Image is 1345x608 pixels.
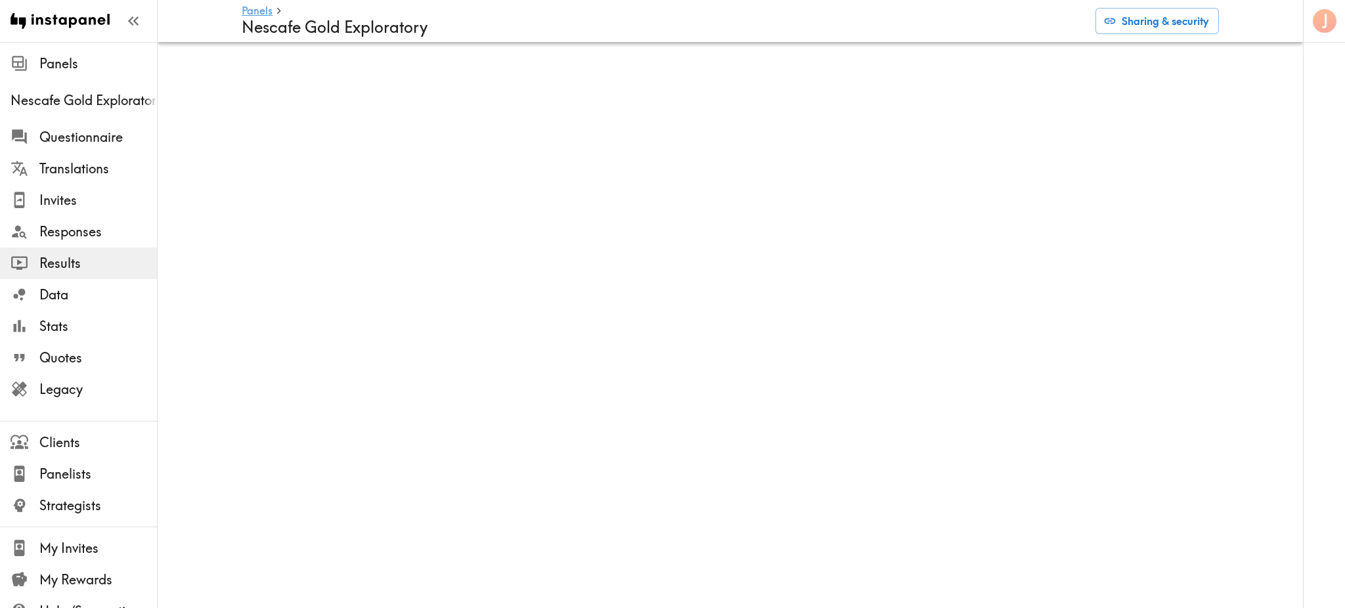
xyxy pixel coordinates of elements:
span: My Invites [39,539,157,557]
span: Panelists [39,465,157,483]
span: Clients [39,433,157,452]
span: Responses [39,223,157,241]
span: Data [39,286,157,304]
span: Invites [39,191,157,209]
span: Quotes [39,349,157,367]
span: Questionnaire [39,128,157,146]
span: Legacy [39,380,157,399]
span: Results [39,254,157,272]
h4: Nescafe Gold Exploratory [242,18,1085,37]
span: Panels [39,54,157,73]
a: Panels [242,5,273,18]
span: Translations [39,160,157,178]
span: Strategists [39,496,157,515]
span: Stats [39,317,157,336]
button: J [1312,8,1338,34]
button: Sharing & security [1095,8,1219,34]
span: Nescafe Gold Exploratory [11,91,157,110]
span: My Rewards [39,571,157,589]
span: J [1322,10,1329,33]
